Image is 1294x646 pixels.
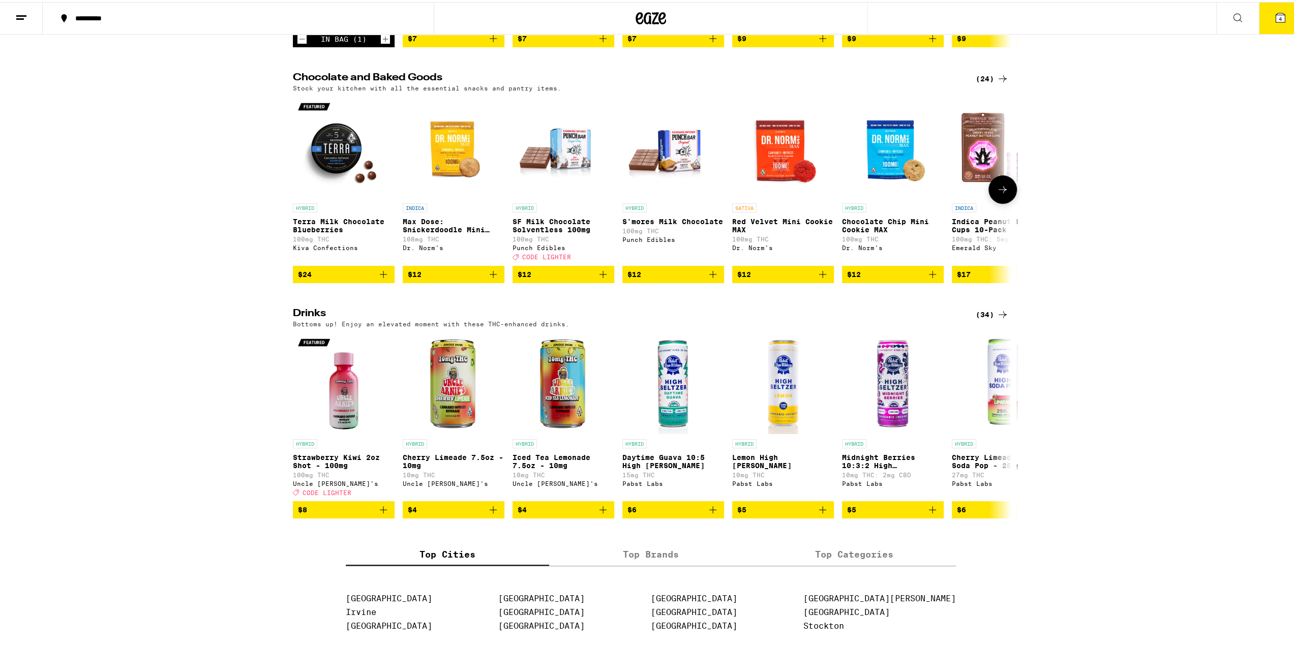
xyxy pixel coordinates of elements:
[622,499,724,516] button: Add to bag
[842,95,944,263] a: Open page for Chocolate Chip Mini Cookie MAX from Dr. Norm's
[842,330,944,499] a: Open page for Midnight Berries 10:3:2 High Seltzer from Pabst Labs
[403,437,427,446] p: HYBRID
[293,330,395,499] a: Open page for Strawberry Kiwi 2oz Shot - 100mg from Uncle Arnie's
[627,268,641,276] span: $12
[293,201,317,210] p: HYBRID
[803,592,956,601] a: [GEOGRAPHIC_DATA][PERSON_NAME]
[321,33,367,41] div: In Bag (1)
[952,242,1054,249] div: Emerald Sky
[297,32,307,42] button: Decrement
[293,216,395,232] p: Terra Milk Chocolate Blueberries
[513,478,614,485] div: Uncle [PERSON_NAME]'s
[513,28,614,45] button: Add to bag
[976,71,1009,83] a: (24)
[403,28,504,45] button: Add to bag
[293,478,395,485] div: Uncle [PERSON_NAME]'s
[627,504,637,512] span: $6
[622,201,647,210] p: HYBRID
[847,33,856,41] span: $9
[498,605,585,615] a: [GEOGRAPHIC_DATA]
[732,234,834,240] p: 100mg THC
[847,504,856,512] span: $5
[522,252,571,259] span: CODE LIGHTER
[842,470,944,476] p: 10mg THC: 2mg CBD
[842,95,944,196] img: Dr. Norm's - Chocolate Chip Mini Cookie MAX
[732,499,834,516] button: Add to bag
[622,470,724,476] p: 15mg THC
[952,95,1054,196] img: Emerald Sky - Indica Peanut Butter Cups 10-Pack
[732,28,834,45] button: Add to bag
[293,264,395,281] button: Add to bag
[842,499,944,516] button: Add to bag
[549,542,753,564] label: Top Brands
[732,242,834,249] div: Dr. Norm's
[513,264,614,281] button: Add to bag
[1279,14,1282,20] span: 4
[842,330,944,432] img: Pabst Labs - Midnight Berries 10:3:2 High Seltzer
[732,470,834,476] p: 10mg THC
[23,7,44,16] span: Help
[952,330,1054,499] a: Open page for Cherry Limeade High Soda Pop - 25mg from Pabst Labs
[346,542,956,564] div: tabs
[952,330,1054,432] img: Pabst Labs - Cherry Limeade High Soda Pop - 25mg
[627,33,637,41] span: $7
[957,33,966,41] span: $9
[403,330,504,432] img: Uncle Arnie's - Cherry Limeade 7.5oz - 10mg
[753,542,956,564] label: Top Categories
[651,605,737,615] a: [GEOGRAPHIC_DATA]
[803,605,890,615] a: [GEOGRAPHIC_DATA]
[842,264,944,281] button: Add to bag
[293,306,959,319] h2: Drinks
[732,478,834,485] div: Pabst Labs
[732,437,757,446] p: HYBRID
[622,330,724,499] a: Open page for Daytime Guava 10:5 High Seltzer from Pabst Labs
[346,542,549,564] label: Top Cities
[408,504,417,512] span: $4
[976,306,1009,319] a: (34)
[622,330,724,432] img: Pabst Labs - Daytime Guava 10:5 High Seltzer
[498,592,585,601] a: [GEOGRAPHIC_DATA]
[513,216,614,232] p: SF Milk Chocolate Solventless 100mg
[622,437,647,446] p: HYBRID
[403,499,504,516] button: Add to bag
[293,319,569,325] p: Bottoms up! Enjoy an elevated moment with these THC-enhanced drinks.
[293,95,395,196] img: Kiva Confections - Terra Milk Chocolate Blueberries
[408,268,422,276] span: $12
[952,264,1054,281] button: Add to bag
[513,201,537,210] p: HYBRID
[518,268,531,276] span: $12
[842,451,944,468] p: Midnight Berries 10:3:2 High [PERSON_NAME]
[403,95,504,263] a: Open page for Max Dose: Snickerdoodle Mini Cookie - Indica from Dr. Norm's
[408,33,417,41] span: $7
[732,264,834,281] button: Add to bag
[957,268,971,276] span: $17
[346,619,432,629] a: [GEOGRAPHIC_DATA]
[403,234,504,240] p: 108mg THC
[732,451,834,468] p: Lemon High [PERSON_NAME]
[513,499,614,516] button: Add to bag
[403,264,504,281] button: Add to bag
[622,451,724,468] p: Daytime Guava 10:5 High [PERSON_NAME]
[518,504,527,512] span: $4
[380,32,390,42] button: Increment
[842,201,866,210] p: HYBRID
[513,437,537,446] p: HYBRID
[513,95,614,263] a: Open page for SF Milk Chocolate Solventless 100mg from Punch Edibles
[293,437,317,446] p: HYBRID
[293,95,395,263] a: Open page for Terra Milk Chocolate Blueberries from Kiva Confections
[622,28,724,45] button: Add to bag
[303,487,351,494] span: CODE LIGHTER
[842,478,944,485] div: Pabst Labs
[403,95,504,196] img: Dr. Norm's - Max Dose: Snickerdoodle Mini Cookie - Indica
[952,499,1054,516] button: Add to bag
[403,242,504,249] div: Dr. Norm's
[293,242,395,249] div: Kiva Confections
[293,71,959,83] h2: Chocolate and Baked Goods
[403,330,504,499] a: Open page for Cherry Limeade 7.5oz - 10mg from Uncle Arnie's
[622,95,724,263] a: Open page for S'mores Milk Chocolate from Punch Edibles
[293,83,561,89] p: Stock your kitchen with all the essential snacks and pantry items.
[952,478,1054,485] div: Pabst Labs
[622,234,724,241] div: Punch Edibles
[842,437,866,446] p: HYBRID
